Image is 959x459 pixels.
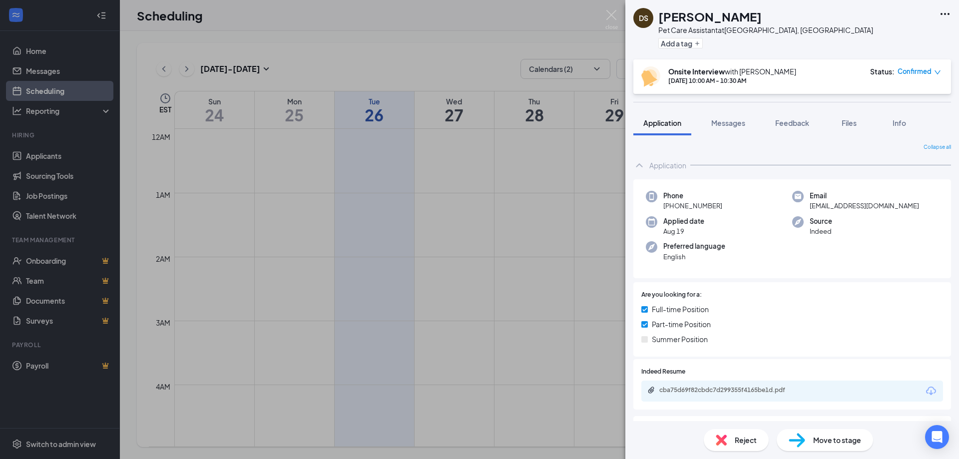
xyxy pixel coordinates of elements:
div: Application [649,160,686,170]
span: Aug 19 [663,226,704,236]
span: [PHONE_NUMBER] [663,201,722,211]
span: Indeed [810,226,832,236]
span: Move to stage [813,435,861,446]
div: Status : [870,66,895,76]
b: Onsite Interview [668,67,725,76]
svg: ChevronUp [633,159,645,171]
span: [EMAIL_ADDRESS][DOMAIN_NAME] [810,201,919,211]
div: Open Intercom Messenger [925,425,949,449]
svg: Download [925,385,937,397]
span: Part-time Position [652,319,711,330]
span: Collapse all [924,143,951,151]
div: with [PERSON_NAME] [668,66,796,76]
span: Applied date [663,216,704,226]
h1: [PERSON_NAME] [658,8,762,25]
span: Messages [711,118,745,127]
span: Application [643,118,681,127]
div: cba75d69f82cbdc7d299355f4165be1d.pdf [659,386,799,394]
span: Email [810,191,919,201]
span: Summer Position [652,334,708,345]
span: Confirmed [898,66,932,76]
span: Preferred language [663,241,725,251]
span: Feedback [775,118,809,127]
span: Phone [663,191,722,201]
div: [DATE] 10:00 AM - 10:30 AM [668,76,796,85]
span: Indeed Resume [641,367,685,377]
span: Reject [735,435,757,446]
span: Are you looking for a: [641,290,702,300]
span: Source [810,216,832,226]
div: DS [639,13,648,23]
span: down [934,69,941,76]
button: PlusAdd a tag [658,38,703,48]
span: Files [842,118,857,127]
span: Full-time Position [652,304,709,315]
a: Paperclipcba75d69f82cbdc7d299355f4165be1d.pdf [647,386,809,396]
svg: Plus [694,40,700,46]
svg: Ellipses [939,8,951,20]
svg: Paperclip [647,386,655,394]
span: Info [893,118,906,127]
span: English [663,252,725,262]
div: Pet Care Assistant at [GEOGRAPHIC_DATA], [GEOGRAPHIC_DATA] [658,25,873,35]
